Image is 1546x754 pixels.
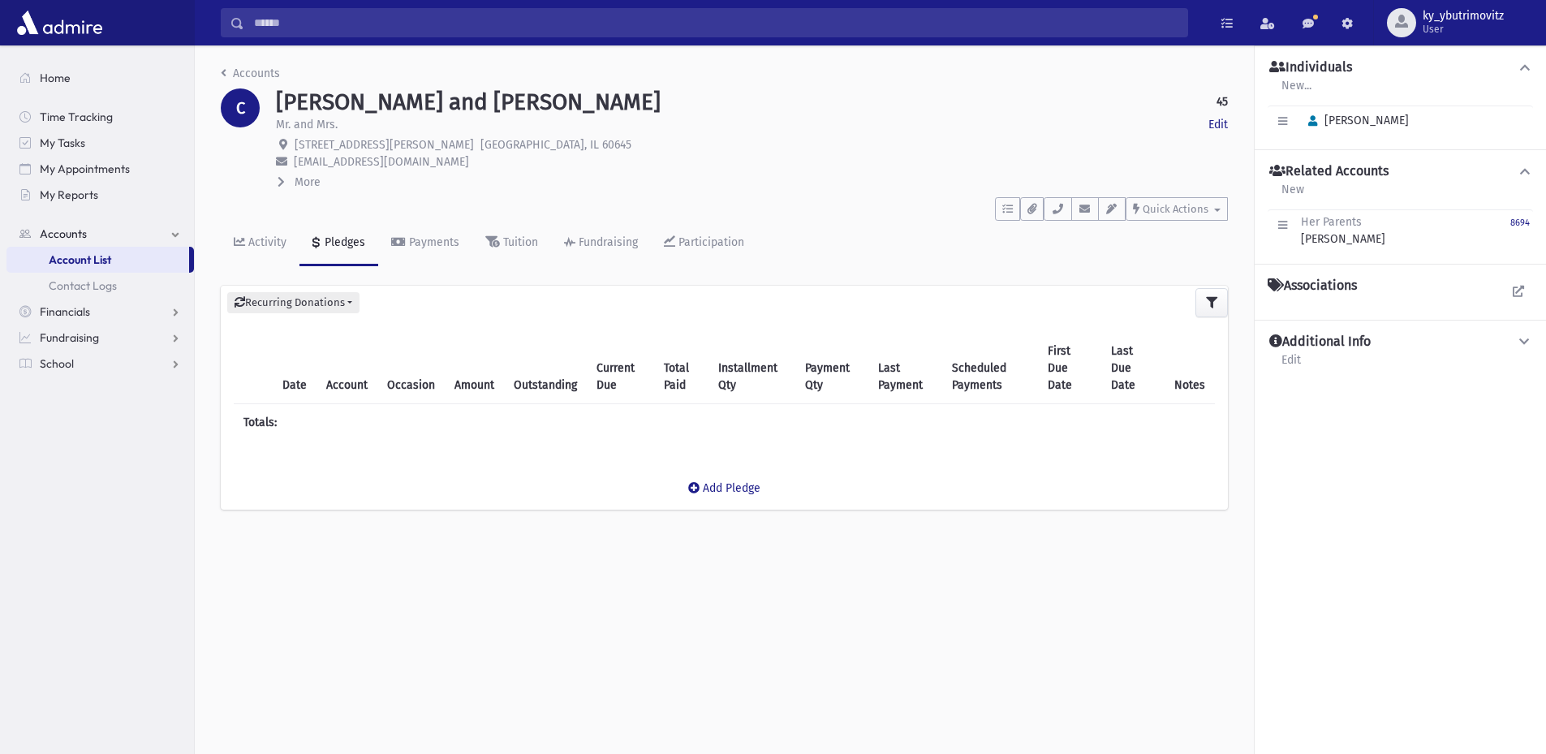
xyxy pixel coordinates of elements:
span: My Appointments [40,162,130,176]
a: Edit [1208,116,1228,133]
a: School [6,351,194,377]
span: [EMAIL_ADDRESS][DOMAIN_NAME] [294,155,469,169]
th: First Due Date [1038,333,1101,404]
a: Home [6,65,194,91]
span: Time Tracking [40,110,113,124]
span: School [40,356,74,371]
div: Tuition [500,235,538,249]
span: User [1423,23,1504,36]
img: AdmirePro [13,6,106,39]
small: 8694 [1510,218,1530,228]
a: New [1281,180,1305,209]
th: Date [273,333,317,404]
th: Account [317,333,377,404]
h4: Additional Info [1269,334,1371,351]
div: [PERSON_NAME] [1301,213,1385,248]
th: Outstanding [504,333,587,404]
h4: Associations [1268,278,1357,294]
a: Pledges [299,221,378,266]
th: Notes [1165,333,1215,404]
span: [PERSON_NAME] [1301,114,1409,127]
th: Last Due Date [1101,333,1165,404]
span: More [295,175,321,189]
strong: 45 [1217,93,1228,110]
th: Occasion [377,333,445,404]
th: Last Payment [868,333,942,404]
span: My Reports [40,187,98,202]
div: Payments [406,235,459,249]
h1: [PERSON_NAME] and [PERSON_NAME] [276,88,661,116]
a: Fundraising [551,221,651,266]
span: Financials [40,304,90,319]
nav: breadcrumb [221,65,280,88]
th: Totals: [234,403,445,441]
span: Home [40,71,71,85]
div: Pledges [321,235,365,249]
th: Total Paid [654,333,708,404]
a: New... [1281,76,1312,106]
a: Accounts [221,67,280,80]
span: Her Parents [1301,215,1362,229]
span: [STREET_ADDRESS][PERSON_NAME] [295,138,474,152]
input: Search [244,8,1187,37]
span: Quick Actions [1143,203,1208,215]
span: Accounts [40,226,87,241]
div: Activity [245,235,286,249]
a: Fundraising [6,325,194,351]
a: Time Tracking [6,104,194,130]
a: Edit [1281,351,1302,380]
a: Participation [651,221,757,266]
div: Fundraising [575,235,638,249]
button: More [276,174,322,191]
th: Scheduled Payments [942,333,1037,404]
a: Activity [221,221,299,266]
h4: Individuals [1269,59,1352,76]
span: [GEOGRAPHIC_DATA], IL 60645 [480,138,631,152]
span: Account List [49,252,111,267]
a: Tuition [472,221,551,266]
button: Related Accounts [1268,163,1533,180]
p: Mr. and Mrs. [276,116,338,133]
span: Contact Logs [49,278,117,293]
button: Individuals [1268,59,1533,76]
a: Account List [6,247,189,273]
a: Contact Logs [6,273,194,299]
span: My Tasks [40,136,85,150]
th: Current Due [587,333,654,404]
a: My Appointments [6,156,194,182]
button: Additional Info [1268,334,1533,351]
a: Payments [378,221,472,266]
a: Add Pledge [675,468,773,508]
a: 8694 [1510,213,1530,248]
a: My Reports [6,182,194,208]
div: C [221,88,260,127]
span: ky_ybutrimovitz [1423,10,1504,23]
div: Participation [675,235,744,249]
button: Quick Actions [1126,197,1228,221]
a: My Tasks [6,130,194,156]
th: Installment Qty [708,333,795,404]
th: Amount [445,333,504,404]
a: Financials [6,299,194,325]
button: Recurring Donations [227,292,360,313]
h4: Related Accounts [1269,163,1389,180]
span: Fundraising [40,330,99,345]
a: Accounts [6,221,194,247]
th: Payment Qty [795,333,868,404]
